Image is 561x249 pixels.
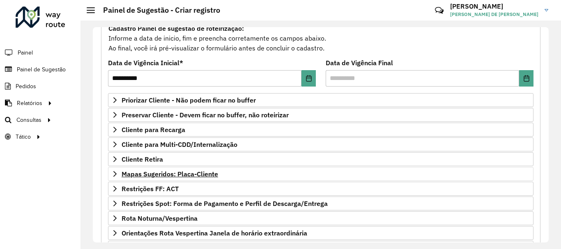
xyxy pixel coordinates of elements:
h3: [PERSON_NAME] [450,2,538,10]
span: Priorizar Cliente - Não podem ficar no buffer [122,97,256,103]
span: Consultas [16,116,41,124]
span: Rota Noturna/Vespertina [122,215,198,222]
a: Rota Noturna/Vespertina [108,211,533,225]
span: Orientações Rota Vespertina Janela de horário extraordinária [122,230,307,236]
a: Preservar Cliente - Devem ficar no buffer, não roteirizar [108,108,533,122]
span: Cliente para Recarga [122,126,185,133]
strong: Cadastro Painel de sugestão de roteirização: [108,24,244,32]
span: Restrições FF: ACT [122,185,179,192]
span: Painel [18,48,33,57]
span: Painel de Sugestão [17,65,66,74]
span: Cliente para Multi-CDD/Internalização [122,141,237,148]
a: Orientações Rota Vespertina Janela de horário extraordinária [108,226,533,240]
button: Choose Date [519,70,533,87]
span: Mapas Sugeridos: Placa-Cliente [122,171,218,177]
a: Cliente para Recarga [108,123,533,137]
div: Informe a data de inicio, fim e preencha corretamente os campos abaixo. Ao final, você irá pré-vi... [108,23,533,53]
a: Contato Rápido [430,2,448,19]
span: Tático [16,132,31,141]
label: Data de Vigência Final [326,58,393,68]
a: Cliente Retira [108,152,533,166]
button: Choose Date [301,70,316,87]
span: Restrições Spot: Forma de Pagamento e Perfil de Descarga/Entrega [122,200,328,207]
a: Mapas Sugeridos: Placa-Cliente [108,167,533,181]
a: Restrições FF: ACT [108,182,533,196]
span: Pedidos [16,82,36,91]
label: Data de Vigência Inicial [108,58,183,68]
a: Priorizar Cliente - Não podem ficar no buffer [108,93,533,107]
h2: Painel de Sugestão - Criar registro [95,6,220,15]
span: [PERSON_NAME] DE [PERSON_NAME] [450,11,538,18]
span: Relatórios [17,99,42,107]
span: Cliente Retira [122,156,163,162]
a: Restrições Spot: Forma de Pagamento e Perfil de Descarga/Entrega [108,196,533,210]
span: Preservar Cliente - Devem ficar no buffer, não roteirizar [122,112,289,118]
a: Cliente para Multi-CDD/Internalização [108,137,533,151]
